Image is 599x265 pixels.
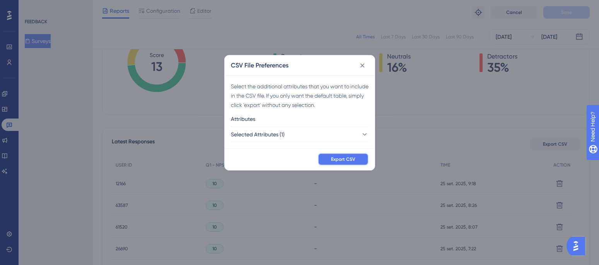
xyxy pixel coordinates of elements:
[231,130,285,139] span: Selected Attributes (1)
[231,114,255,124] span: Attributes
[18,2,48,11] span: Need Help?
[231,61,288,70] h2: CSV File Preferences
[567,234,590,258] iframe: UserGuiding AI Assistant Launcher
[331,156,355,162] span: Export CSV
[231,82,369,110] div: Select the additional attributes that you want to include in the CSV file. If you only want the d...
